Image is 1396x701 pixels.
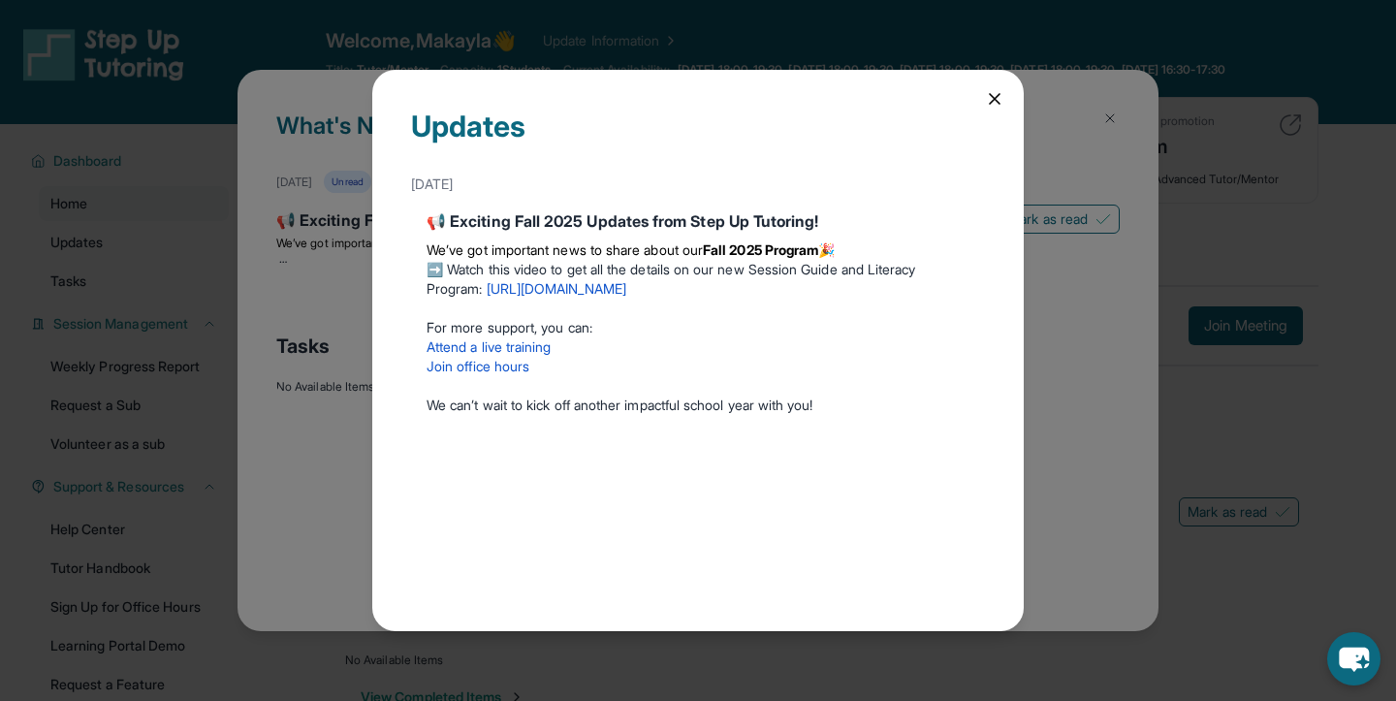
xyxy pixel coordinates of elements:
[703,241,818,258] strong: Fall 2025 Program
[427,396,969,415] p: We can’t wait to kick off another impactful school year with you!
[411,167,985,202] div: [DATE]
[427,319,592,335] span: For more support, you can:
[427,338,552,355] a: Attend a live training
[411,109,985,167] div: Updates
[427,209,969,233] div: 📢 Exciting Fall 2025 Updates from Step Up Tutoring!
[487,280,626,297] a: [URL][DOMAIN_NAME]
[818,241,835,258] span: 🎉
[1327,632,1380,685] button: chat-button
[427,358,529,374] a: Join office hours
[427,241,703,258] span: We’ve got important news to share about our
[427,260,969,299] p: ➡️ Watch this video to get all the details on our new Session Guide and Literacy Program:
